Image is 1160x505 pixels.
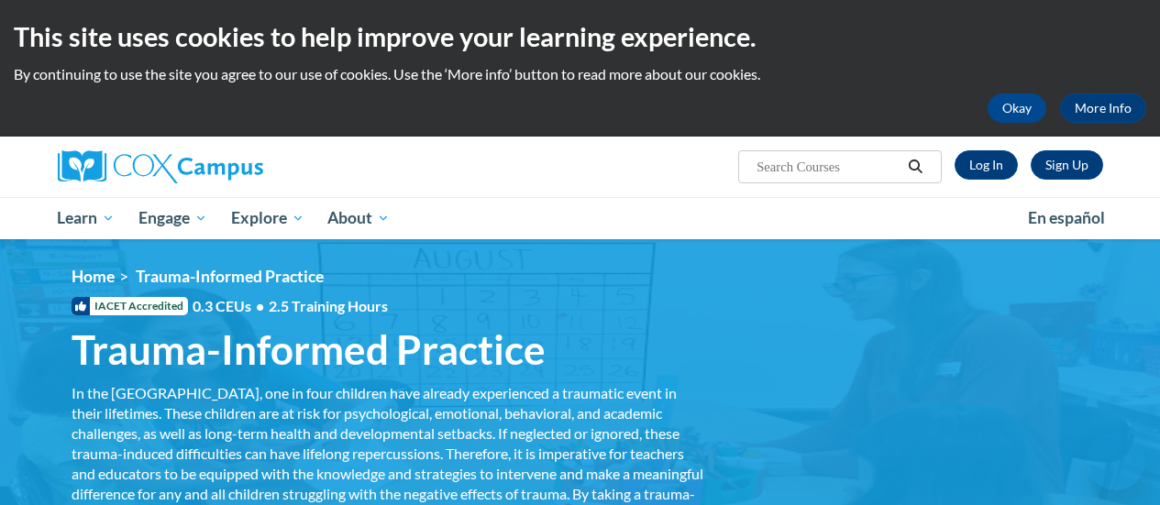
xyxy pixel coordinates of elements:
[256,297,264,314] span: •
[1087,432,1145,490] iframe: Button to launch messaging window
[14,18,1146,55] h2: This site uses cookies to help improve your learning experience.
[1060,93,1146,123] a: More Info
[72,325,546,374] span: Trauma-Informed Practice
[58,150,263,183] img: Cox Campus
[315,197,402,239] a: About
[219,197,316,239] a: Explore
[955,150,1018,180] a: Log In
[327,207,390,229] span: About
[1016,199,1117,237] a: En español
[44,197,1117,239] div: Main menu
[58,150,388,183] a: Cox Campus
[1028,208,1105,227] span: En español
[57,207,115,229] span: Learn
[988,93,1046,123] button: Okay
[138,207,207,229] span: Engage
[46,197,127,239] a: Learn
[755,156,901,178] input: Search Courses
[72,267,115,286] a: Home
[127,197,219,239] a: Engage
[72,297,188,315] span: IACET Accredited
[1031,150,1103,180] a: Register
[193,296,388,316] span: 0.3 CEUs
[14,64,1146,84] p: By continuing to use the site you agree to our use of cookies. Use the ‘More info’ button to read...
[231,207,304,229] span: Explore
[269,297,388,314] span: 2.5 Training Hours
[901,156,929,178] button: Search
[136,267,324,286] span: Trauma-Informed Practice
